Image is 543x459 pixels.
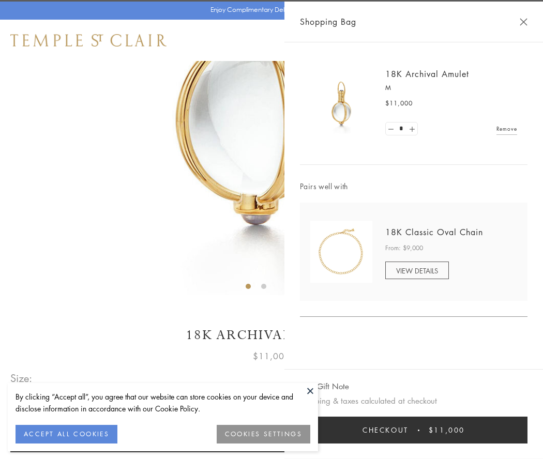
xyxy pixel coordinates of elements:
[300,394,527,407] p: Shipping & taxes calculated at checkout
[385,98,413,109] span: $11,000
[16,425,117,443] button: ACCEPT ALL COOKIES
[300,417,527,443] button: Checkout $11,000
[310,72,372,134] img: 18K Archival Amulet
[429,424,465,436] span: $11,000
[386,123,396,135] a: Set quantity to 0
[406,123,417,135] a: Set quantity to 2
[217,425,310,443] button: COOKIES SETTINGS
[396,266,438,276] span: VIEW DETAILS
[385,243,423,253] span: From: $9,000
[10,34,167,47] img: Temple St. Clair
[300,380,349,393] button: Add Gift Note
[496,123,517,134] a: Remove
[10,326,533,344] h1: 18K Archival Amulet
[385,262,449,279] a: VIEW DETAILS
[16,391,310,415] div: By clicking “Accept all”, you agree that our website can store cookies on your device and disclos...
[310,221,372,283] img: N88865-OV18
[300,15,356,28] span: Shopping Bag
[10,370,33,387] span: Size:
[385,68,469,80] a: 18K Archival Amulet
[385,83,517,93] p: M
[385,226,483,238] a: 18K Classic Oval Chain
[210,5,328,15] p: Enjoy Complimentary Delivery & Returns
[520,18,527,26] button: Close Shopping Bag
[363,424,409,436] span: Checkout
[253,349,290,363] span: $11,000
[300,180,527,192] span: Pairs well with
